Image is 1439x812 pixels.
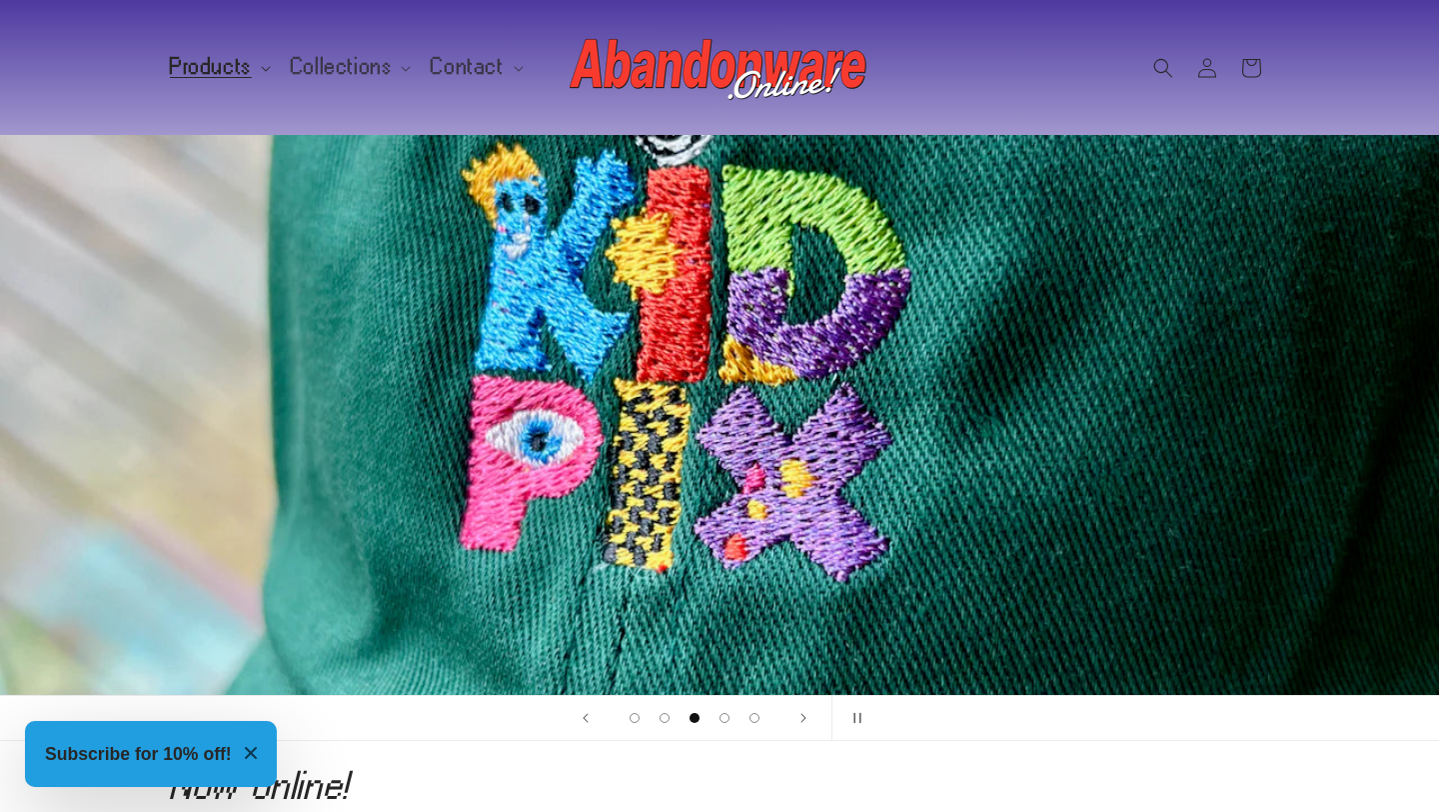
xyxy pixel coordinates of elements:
[680,703,710,733] button: Load slide 3 of 5
[831,696,875,740] button: Pause slideshow
[279,46,420,88] summary: Collections
[291,58,393,76] span: Collections
[650,703,680,733] button: Load slide 2 of 5
[419,46,531,88] summary: Contact
[564,696,608,740] button: Previous slide
[170,769,1269,801] h2: Now online!
[431,58,504,76] span: Contact
[563,20,877,115] a: Abandonware
[570,28,869,108] img: Abandonware
[710,703,739,733] button: Load slide 4 of 5
[620,703,650,733] button: Load slide 1 of 5
[158,46,279,88] summary: Products
[170,58,252,76] span: Products
[781,696,825,740] button: Next slide
[739,703,769,733] button: Load slide 5 of 5
[1141,46,1185,90] summary: Search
